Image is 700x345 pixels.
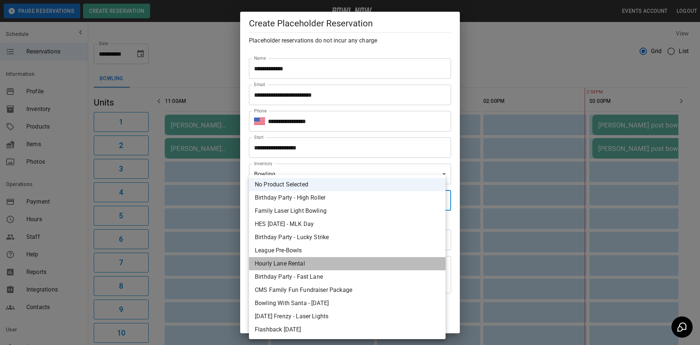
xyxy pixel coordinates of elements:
[249,297,446,310] li: Bowling With Santa - [DATE]
[249,204,446,218] li: Family Laser Light Bowling
[249,231,446,244] li: Birthday Party - Lucky Strike
[249,218,446,231] li: HES [DATE] - MLK Day
[249,310,446,323] li: [DATE] Frenzy - Laser Lights
[249,178,446,191] li: No Product Selected
[249,257,446,270] li: Hourly Lane Rental
[249,323,446,336] li: Flashback [DATE]
[249,191,446,204] li: Birthday Party - High Roller
[249,283,446,297] li: CMS Family Fun Fundraiser Package
[249,270,446,283] li: Birthday Party - Fast Lane
[249,244,446,257] li: League Pre-Bowls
